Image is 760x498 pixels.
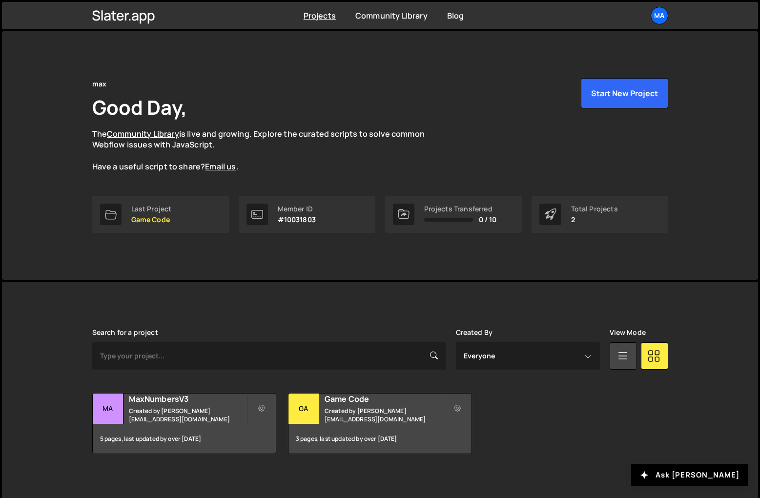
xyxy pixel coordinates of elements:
div: Ma [93,394,123,424]
a: Ga Game Code Created by [PERSON_NAME][EMAIL_ADDRESS][DOMAIN_NAME] 3 pages, last updated by over [... [288,393,472,454]
a: Email us [205,161,236,172]
p: Game Code [131,216,172,224]
button: Start New Project [581,78,668,108]
label: View Mode [610,329,646,336]
div: Member ID [278,205,316,213]
h1: Good Day, [92,94,187,121]
a: Last Project Game Code [92,196,229,233]
div: Last Project [131,205,172,213]
small: Created by [PERSON_NAME][EMAIL_ADDRESS][DOMAIN_NAME] [129,407,246,423]
div: Ga [288,394,319,424]
p: The is live and growing. Explore the curated scripts to solve common Webflow issues with JavaScri... [92,128,444,172]
small: Created by [PERSON_NAME][EMAIL_ADDRESS][DOMAIN_NAME] [325,407,442,423]
a: Community Library [355,10,428,21]
div: 5 pages, last updated by over [DATE] [93,424,276,454]
h2: Game Code [325,394,442,404]
label: Search for a project [92,329,158,336]
div: max [92,78,106,90]
button: Ask [PERSON_NAME] [631,464,748,486]
a: Blog [447,10,464,21]
h2: MaxNumbersV3 [129,394,246,404]
input: Type your project... [92,342,446,370]
div: Projects Transferred [424,205,497,213]
label: Created By [456,329,493,336]
p: 2 [571,216,618,224]
a: Projects [304,10,336,21]
div: Total Projects [571,205,618,213]
a: Community Library [107,128,179,139]
p: #10031803 [278,216,316,224]
a: ma [651,7,668,24]
span: 0 / 10 [479,216,497,224]
div: 3 pages, last updated by over [DATE] [288,424,472,454]
a: Ma MaxNumbersV3 Created by [PERSON_NAME][EMAIL_ADDRESS][DOMAIN_NAME] 5 pages, last updated by ove... [92,393,276,454]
